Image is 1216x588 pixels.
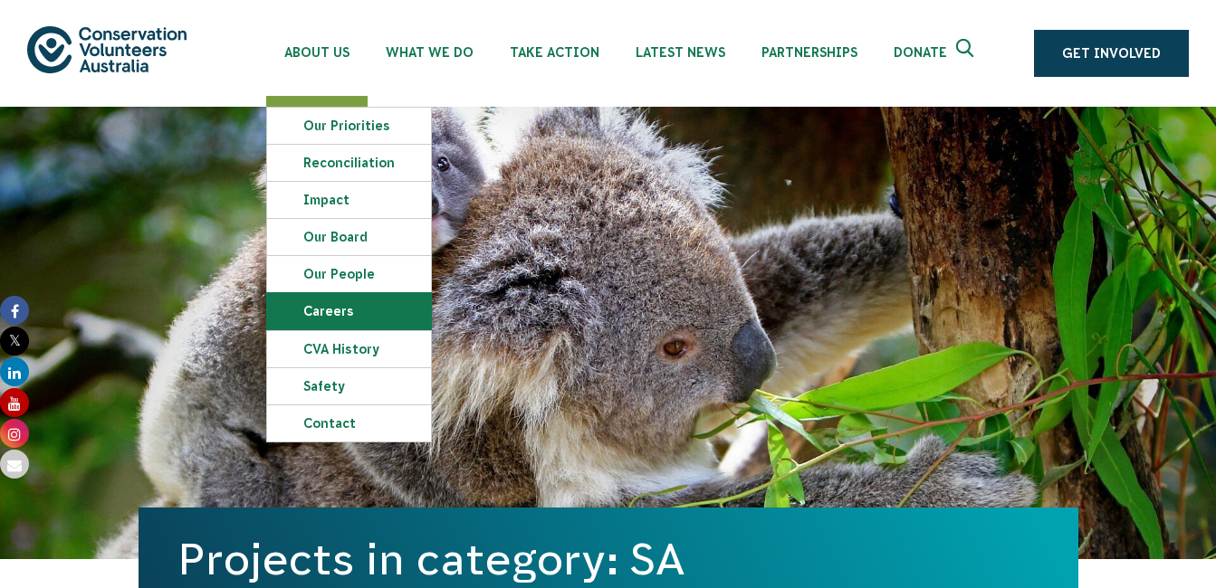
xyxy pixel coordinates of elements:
[267,256,431,292] a: Our People
[1034,30,1189,77] a: Get Involved
[945,32,989,75] button: Expand search box Close search box
[761,45,857,60] span: Partnerships
[267,145,431,181] a: Reconciliation
[267,182,431,218] a: Impact
[956,39,979,68] span: Expand search box
[178,535,1039,583] h1: Projects in category: SA
[894,45,947,60] span: Donate
[267,331,431,367] a: CVA history
[267,368,431,404] a: Safety
[27,26,187,72] img: logo.svg
[267,108,431,144] a: Our Priorities
[267,405,431,441] a: Contact
[636,45,725,60] span: Latest News
[284,45,349,60] span: About Us
[510,45,599,60] span: Take Action
[386,45,474,60] span: What We Do
[267,293,431,329] a: Careers
[267,219,431,255] a: Our Board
